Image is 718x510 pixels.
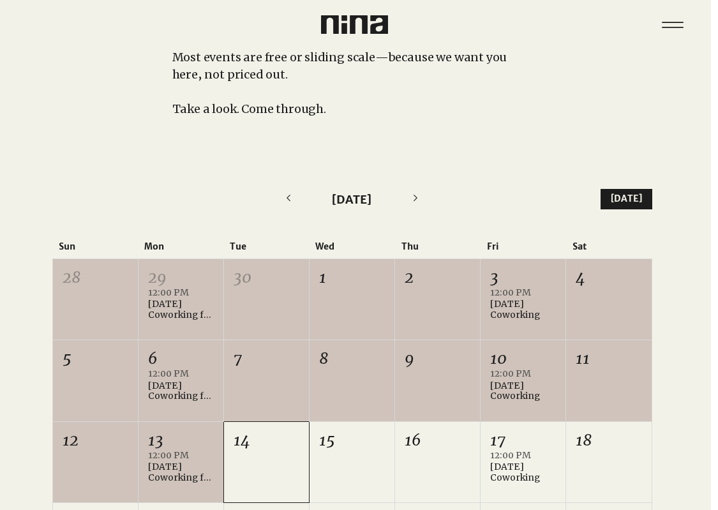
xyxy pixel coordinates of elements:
[405,348,470,370] div: 9
[653,5,692,44] nav: Site
[576,348,641,370] div: 11
[63,267,128,289] div: 28
[490,348,556,370] div: 10
[148,348,214,370] div: 6
[490,430,556,451] div: 17
[490,267,556,289] div: 3
[490,287,556,299] div: 12:00 PM
[321,15,388,34] img: Nina Logo CMYK_Charcoal.png
[138,241,223,252] div: Mon
[319,348,385,370] div: 8
[601,189,652,209] button: [DATE]
[148,449,214,462] div: 12:00 PM
[63,430,128,451] div: 12
[63,348,128,370] div: 5
[52,241,138,252] div: Sun
[172,101,326,116] span: Take a look. Come through.
[405,430,470,451] div: 16
[490,299,556,320] div: [DATE] Coworking
[297,191,407,208] div: [DATE]
[576,267,641,289] div: 4
[490,380,556,402] div: [DATE] Coworking
[234,348,299,370] div: 7
[490,449,556,462] div: 12:00 PM
[490,461,556,483] div: [DATE] Coworking
[481,241,566,252] div: Fri
[148,287,214,299] div: 12:00 PM
[319,430,385,451] div: 15
[223,241,309,252] div: Tue
[148,299,214,320] div: [DATE] Coworking for Writers
[280,189,297,209] button: Previous month
[566,241,652,252] div: Sat
[148,368,214,380] div: 12:00 PM
[148,380,214,402] div: [DATE] Coworking for Writers
[490,368,556,380] div: 12:00 PM
[309,241,394,252] div: Wed
[148,267,214,289] div: 29
[148,461,214,483] div: [DATE] Coworking for Writers
[653,5,692,44] button: Menu
[395,241,481,252] div: Thu
[234,267,299,289] div: 30
[172,50,507,82] span: Most events are free or sliding scale—because we want you here, not priced out.
[576,430,641,451] div: 18
[234,430,299,451] div: 14
[148,430,214,451] div: 13
[407,189,424,209] button: Next month
[405,267,470,289] div: 2
[319,267,385,289] div: 1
